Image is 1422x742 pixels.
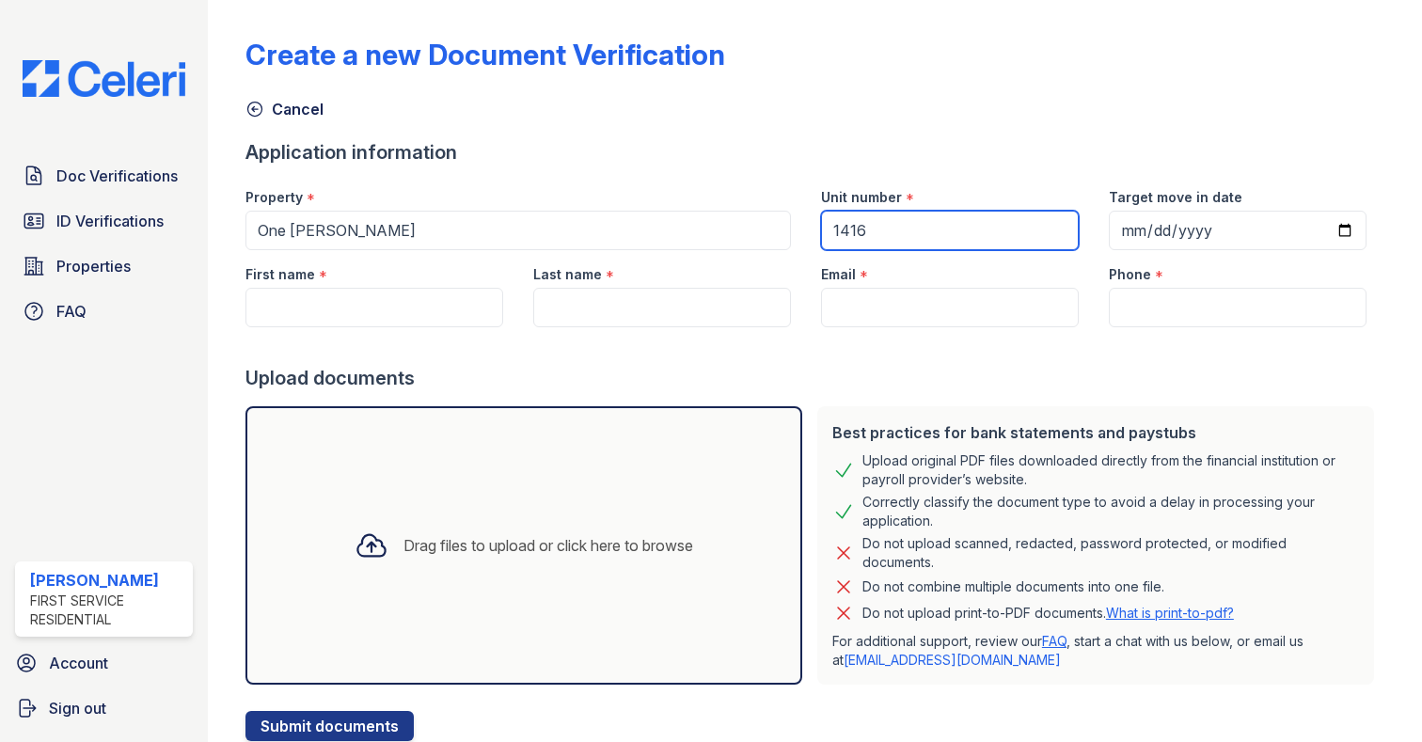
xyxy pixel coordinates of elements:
[862,451,1359,489] div: Upload original PDF files downloaded directly from the financial institution or payroll provider’...
[862,604,1234,623] p: Do not upload print-to-PDF documents.
[8,60,200,97] img: CE_Logo_Blue-a8612792a0a2168367f1c8372b55b34899dd931a85d93a1a3d3e32e68fde9ad4.png
[8,644,200,682] a: Account
[1106,605,1234,621] a: What is print-to-pdf?
[56,255,131,277] span: Properties
[403,534,693,557] div: Drag files to upload or click here to browse
[533,265,602,284] label: Last name
[15,202,193,240] a: ID Verifications
[56,300,87,323] span: FAQ
[1109,265,1151,284] label: Phone
[245,265,315,284] label: First name
[15,292,193,330] a: FAQ
[832,421,1359,444] div: Best practices for bank statements and paystubs
[30,592,185,629] div: First Service Residential
[56,210,164,232] span: ID Verifications
[49,652,108,674] span: Account
[245,139,1382,166] div: Application information
[245,711,414,741] button: Submit documents
[245,365,1382,391] div: Upload documents
[8,689,200,727] a: Sign out
[56,165,178,187] span: Doc Verifications
[49,697,106,719] span: Sign out
[862,576,1164,598] div: Do not combine multiple documents into one file.
[821,188,902,207] label: Unit number
[844,652,1061,668] a: [EMAIL_ADDRESS][DOMAIN_NAME]
[245,188,303,207] label: Property
[862,493,1359,530] div: Correctly classify the document type to avoid a delay in processing your application.
[245,98,324,120] a: Cancel
[1109,188,1242,207] label: Target move in date
[30,569,185,592] div: [PERSON_NAME]
[15,157,193,195] a: Doc Verifications
[832,632,1359,670] p: For additional support, review our , start a chat with us below, or email us at
[821,265,856,284] label: Email
[1042,633,1066,649] a: FAQ
[862,534,1359,572] div: Do not upload scanned, redacted, password protected, or modified documents.
[245,38,725,71] div: Create a new Document Verification
[15,247,193,285] a: Properties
